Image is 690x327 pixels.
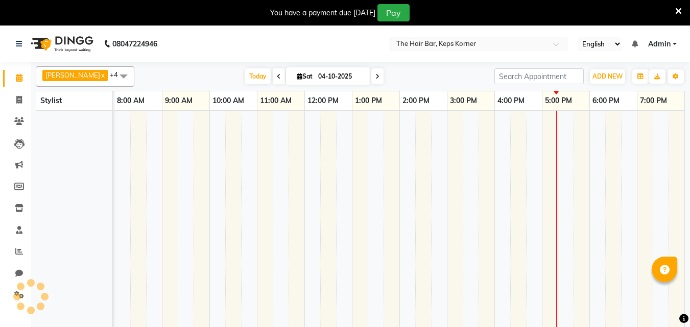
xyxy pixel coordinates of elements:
[315,69,366,84] input: 2025-10-04
[257,93,294,108] a: 11:00 AM
[100,71,105,79] a: x
[648,39,671,49] span: Admin
[110,70,126,79] span: +4
[210,93,247,108] a: 10:00 AM
[305,93,341,108] a: 12:00 PM
[377,4,410,21] button: Pay
[590,69,625,84] button: ADD NEW
[26,30,96,58] img: logo
[112,30,157,58] b: 08047224946
[592,72,623,80] span: ADD NEW
[45,71,100,79] span: [PERSON_NAME]
[400,93,432,108] a: 2:00 PM
[495,93,527,108] a: 4:00 PM
[447,93,480,108] a: 3:00 PM
[270,8,375,18] div: You have a payment due [DATE]
[542,93,575,108] a: 5:00 PM
[590,93,622,108] a: 6:00 PM
[352,93,385,108] a: 1:00 PM
[637,93,670,108] a: 7:00 PM
[162,93,195,108] a: 9:00 AM
[40,96,62,105] span: Stylist
[494,68,584,84] input: Search Appointment
[294,72,315,80] span: Sat
[114,93,147,108] a: 8:00 AM
[245,68,271,84] span: Today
